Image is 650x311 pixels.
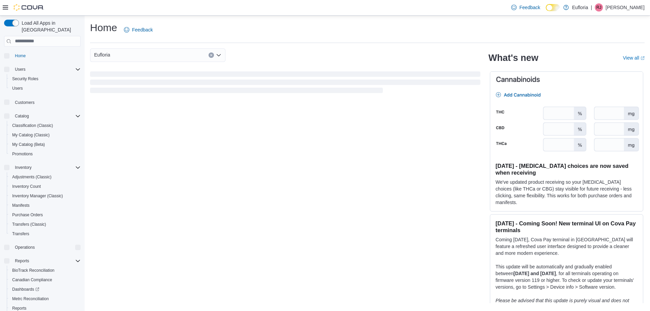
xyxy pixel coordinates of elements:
button: Metrc Reconciliation [7,294,83,304]
span: Reports [12,306,26,311]
button: Operations [12,243,38,251]
a: Feedback [121,23,155,37]
span: Metrc Reconciliation [9,295,81,303]
a: Canadian Compliance [9,276,55,284]
span: Transfers [12,231,29,237]
span: Manifests [9,201,81,209]
span: Loading [90,73,480,94]
a: Promotions [9,150,36,158]
h3: [DATE] - [MEDICAL_DATA] choices are now saved when receiving [496,162,637,176]
span: Inventory [12,163,81,172]
span: Inventory Count [9,182,81,191]
h1: Home [90,21,117,35]
a: View allExternal link [623,55,645,61]
a: Inventory Manager (Classic) [9,192,66,200]
span: RJ [597,3,602,12]
span: Catalog [15,113,29,119]
button: Catalog [12,112,31,120]
button: Manifests [7,201,83,210]
button: Security Roles [7,74,83,84]
a: Purchase Orders [9,211,46,219]
span: Purchase Orders [9,211,81,219]
button: Inventory Count [7,182,83,191]
span: Inventory Manager (Classic) [9,192,81,200]
span: Feedback [519,4,540,11]
button: Purchase Orders [7,210,83,220]
a: Metrc Reconciliation [9,295,51,303]
span: My Catalog (Classic) [12,132,50,138]
span: Inventory [15,165,31,170]
span: Home [12,51,81,60]
a: Transfers [9,230,32,238]
button: Catalog [1,111,83,121]
button: Inventory [12,163,34,172]
button: Canadian Compliance [7,275,83,285]
span: Users [15,67,25,72]
span: Adjustments (Classic) [12,174,51,180]
h3: [DATE] - Coming Soon! New terminal UI on Cova Pay terminals [496,220,637,234]
a: Home [12,52,28,60]
a: BioTrack Reconciliation [9,266,57,274]
a: My Catalog (Classic) [9,131,52,139]
strong: [DATE] and [DATE] [514,271,556,276]
button: Reports [1,256,83,266]
span: Promotions [9,150,81,158]
span: Operations [12,243,81,251]
span: Adjustments (Classic) [9,173,81,181]
span: Purchase Orders [12,212,43,218]
p: | [591,3,592,12]
a: Classification (Classic) [9,121,56,130]
a: Feedback [508,1,543,14]
button: My Catalog (Classic) [7,130,83,140]
p: [PERSON_NAME] [606,3,645,12]
div: Regan Jensen [595,3,603,12]
span: Dashboards [9,285,81,293]
a: Adjustments (Classic) [9,173,54,181]
span: Home [15,53,26,59]
button: Transfers [7,229,83,239]
svg: External link [641,56,645,60]
span: Canadian Compliance [12,277,52,283]
em: Please be advised that this update is purely visual and does not impact payment functionality. [496,298,629,310]
span: Manifests [12,203,29,208]
span: Eufloria [94,51,110,59]
a: Dashboards [9,285,42,293]
span: My Catalog (Beta) [12,142,45,147]
a: Dashboards [7,285,83,294]
button: BioTrack Reconciliation [7,266,83,275]
span: Load All Apps in [GEOGRAPHIC_DATA] [19,20,81,33]
span: My Catalog (Beta) [9,140,81,149]
span: Catalog [12,112,81,120]
span: Security Roles [9,75,81,83]
button: My Catalog (Beta) [7,140,83,149]
img: Cova [14,4,44,11]
span: Inventory Manager (Classic) [12,193,63,199]
button: Users [1,65,83,74]
span: Dashboards [12,287,39,292]
span: Users [9,84,81,92]
span: Feedback [132,26,153,33]
p: This update will be automatically and gradually enabled between , for all terminals operating on ... [496,263,637,290]
button: Users [12,65,28,73]
p: We've updated product receiving so your [MEDICAL_DATA] choices (like THCa or CBG) stay visible fo... [496,179,637,206]
span: BioTrack Reconciliation [12,268,55,273]
button: Inventory [1,163,83,172]
button: Promotions [7,149,83,159]
span: Customers [12,98,81,106]
span: Reports [15,258,29,264]
button: Adjustments (Classic) [7,172,83,182]
span: Security Roles [12,76,38,82]
span: My Catalog (Classic) [9,131,81,139]
span: Canadian Compliance [9,276,81,284]
span: Transfers (Classic) [12,222,46,227]
span: Transfers [9,230,81,238]
button: Customers [1,97,83,107]
button: Users [7,84,83,93]
span: Classification (Classic) [9,121,81,130]
span: Reports [12,257,81,265]
a: Users [9,84,25,92]
span: BioTrack Reconciliation [9,266,81,274]
a: My Catalog (Beta) [9,140,48,149]
button: Open list of options [216,52,221,58]
span: Classification (Classic) [12,123,53,128]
